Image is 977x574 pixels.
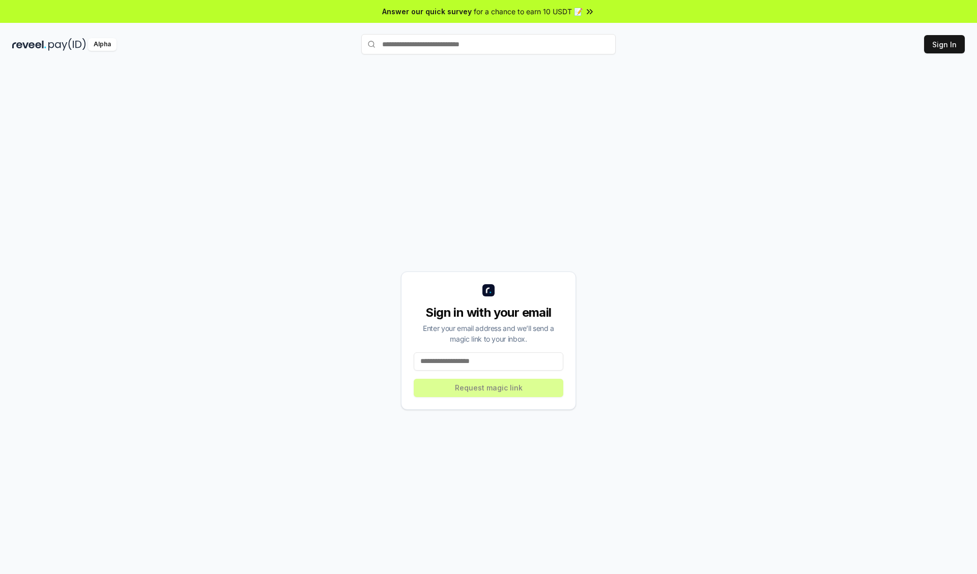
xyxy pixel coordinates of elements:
span: Answer our quick survey [382,6,472,17]
span: for a chance to earn 10 USDT 📝 [474,6,583,17]
button: Sign In [924,35,965,53]
div: Enter your email address and we’ll send a magic link to your inbox. [414,323,563,344]
img: pay_id [48,38,86,51]
div: Alpha [88,38,117,51]
img: reveel_dark [12,38,46,51]
div: Sign in with your email [414,305,563,321]
img: logo_small [482,284,495,296]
